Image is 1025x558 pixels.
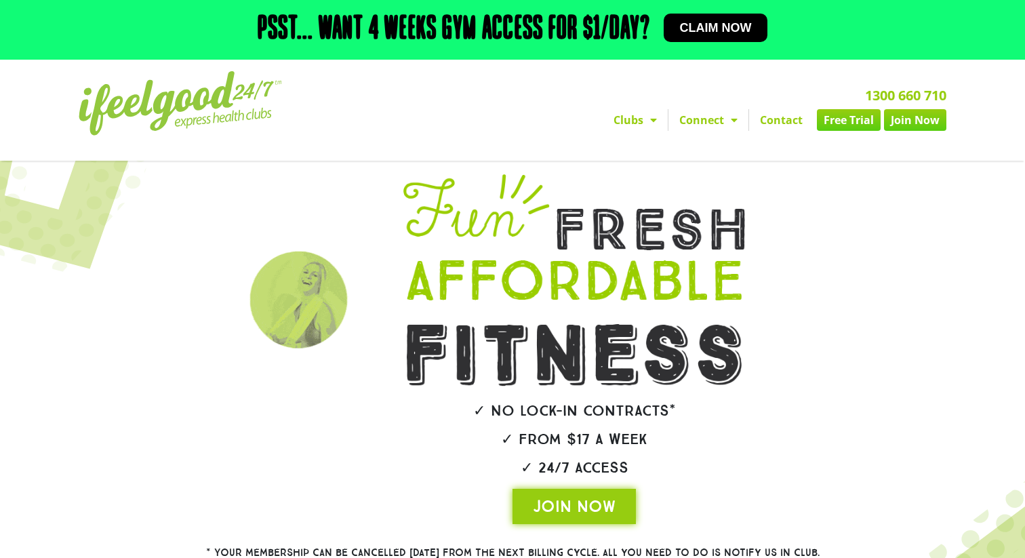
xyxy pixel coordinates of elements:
[387,109,946,131] nav: Menu
[603,109,668,131] a: Clubs
[258,14,650,46] h2: Psst... Want 4 weeks gym access for $1/day?
[157,548,868,558] h2: * Your membership can be cancelled [DATE] from the next billing cycle. All you need to do is noti...
[668,109,748,131] a: Connect
[512,489,636,524] a: JOIN NOW
[749,109,813,131] a: Contact
[533,496,616,517] span: JOIN NOW
[865,86,946,104] a: 1300 660 710
[884,109,946,131] a: Join Now
[817,109,881,131] a: Free Trial
[365,460,784,475] h2: ✓ 24/7 Access
[680,22,752,34] span: Claim now
[365,403,784,418] h2: ✓ No lock-in contracts*
[365,432,784,447] h2: ✓ From $17 a week
[664,14,768,42] a: Claim now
